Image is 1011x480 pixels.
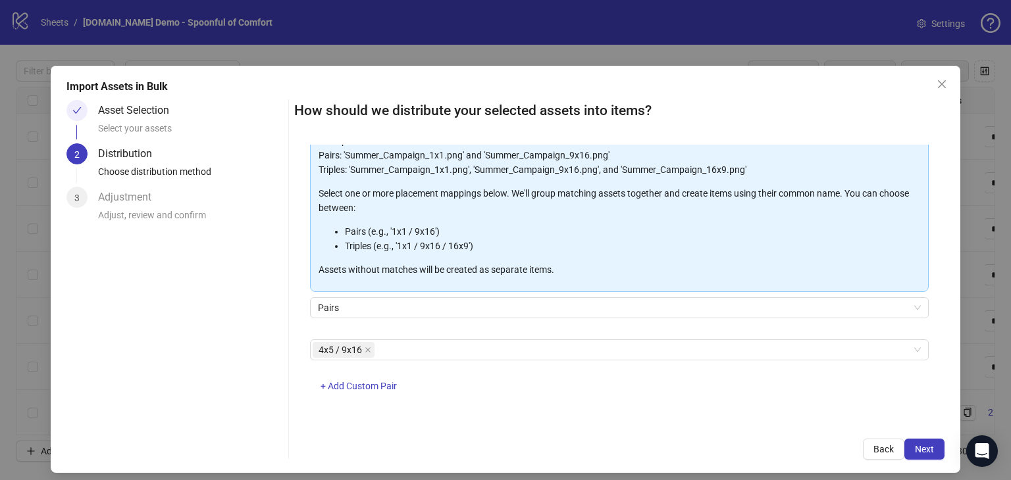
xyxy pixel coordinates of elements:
div: Adjust, review and confirm [98,208,283,230]
button: Back [863,439,904,460]
span: 4x5 / 9x16 [313,342,375,358]
button: Close [931,74,952,95]
div: Open Intercom Messenger [966,435,998,467]
span: check [72,106,82,115]
span: Back [873,444,894,454]
p: Examples: Pairs: 'Summer_Campaign_1x1.png' and 'Summer_Campaign_9x16.png' Triples: 'Summer_Campai... [319,133,920,177]
span: 3 [74,193,80,203]
li: Triples (e.g., '1x1 / 9x16 / 16x9') [345,239,920,253]
span: close [937,79,947,89]
button: Next [904,439,945,460]
div: Select your assets [98,121,283,143]
div: Asset Selection [98,100,180,121]
p: Select one or more placement mappings below. We'll group matching assets together and create item... [319,186,920,215]
button: + Add Custom Pair [310,376,407,397]
li: Pairs (e.g., '1x1 / 9x16') [345,224,920,239]
span: Pairs [318,298,921,318]
p: Assets without matches will be created as separate items. [319,262,920,277]
div: Choose distribution method [98,164,283,187]
div: Adjustment [98,187,162,208]
span: close [365,347,371,353]
h2: How should we distribute your selected assets into items? [294,100,945,122]
div: Import Assets in Bulk [66,79,945,95]
span: Next [915,444,934,454]
span: 2 [74,149,80,160]
span: + Add Custom Pair [321,381,397,391]
span: 4x5 / 9x16 [319,343,362,357]
div: Distribution [98,143,163,164]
